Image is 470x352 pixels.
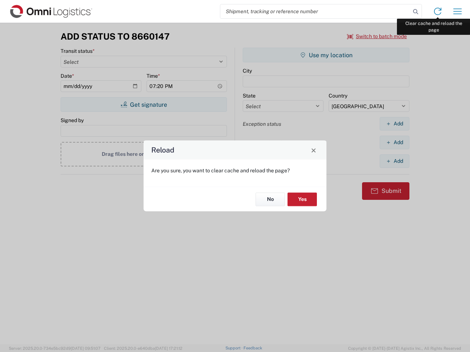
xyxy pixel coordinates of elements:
button: No [256,192,285,206]
button: Yes [288,192,317,206]
p: Are you sure, you want to clear cache and reload the page? [151,167,319,174]
h4: Reload [151,145,174,155]
button: Close [308,145,319,155]
input: Shipment, tracking or reference number [220,4,411,18]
